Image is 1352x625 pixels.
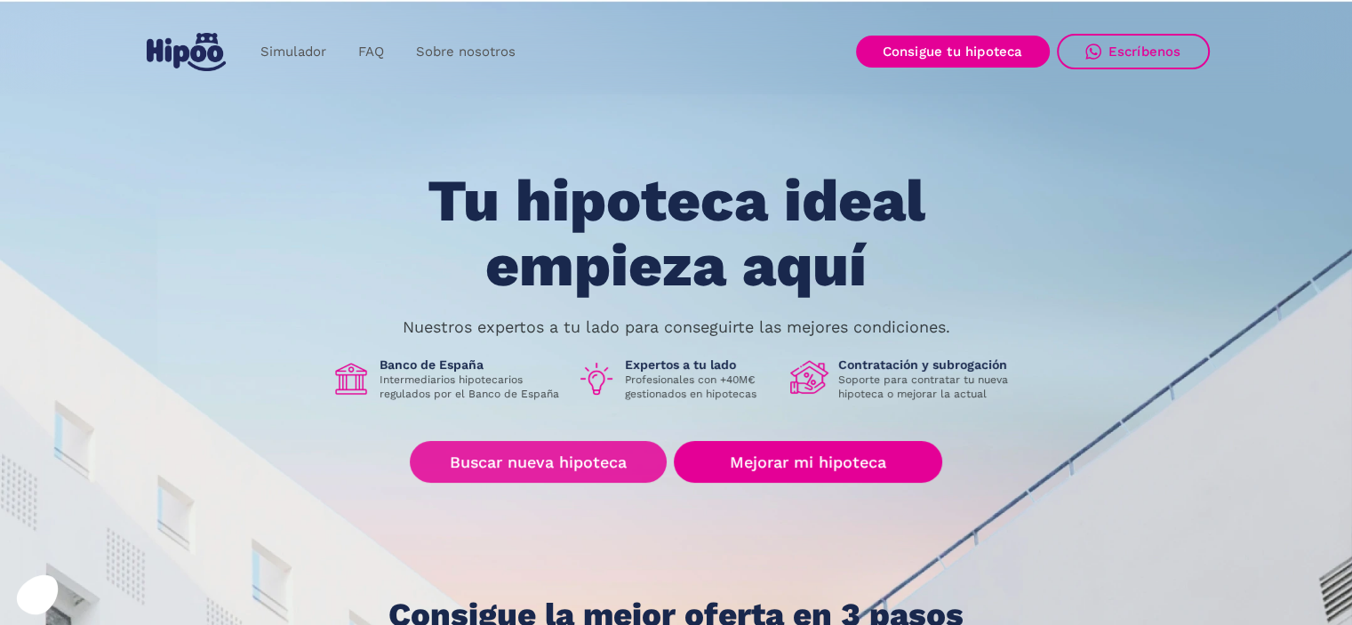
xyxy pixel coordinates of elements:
[1108,44,1181,60] div: Escríbenos
[400,35,532,69] a: Sobre nosotros
[625,357,776,373] h1: Expertos a tu lado
[674,441,941,483] a: Mejorar mi hipoteca
[342,35,400,69] a: FAQ
[403,320,950,334] p: Nuestros expertos a tu lado para conseguirte las mejores condiciones.
[380,357,563,373] h1: Banco de España
[380,373,563,401] p: Intermediarios hipotecarios regulados por el Banco de España
[1057,34,1210,69] a: Escríbenos
[625,373,776,401] p: Profesionales con +40M€ gestionados en hipotecas
[838,373,1021,401] p: Soporte para contratar tu nueva hipoteca o mejorar la actual
[244,35,342,69] a: Simulador
[143,26,230,78] a: home
[410,441,667,483] a: Buscar nueva hipoteca
[856,36,1050,68] a: Consigue tu hipoteca
[339,169,1012,298] h1: Tu hipoteca ideal empieza aquí
[838,357,1021,373] h1: Contratación y subrogación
